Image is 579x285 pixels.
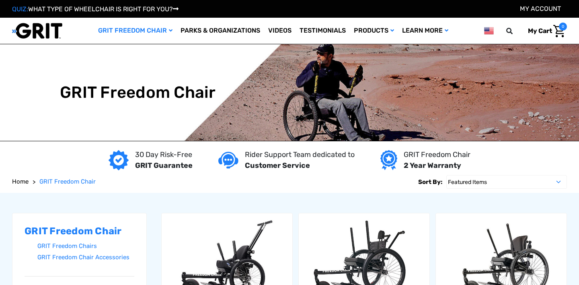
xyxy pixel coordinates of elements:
[245,161,310,170] strong: Customer Service
[522,23,567,39] a: Cart with 0 items
[37,252,134,263] a: GRIT Freedom Chair Accessories
[528,27,552,35] span: My Cart
[484,26,494,36] img: us.png
[12,5,28,13] span: QUIZ:
[404,161,461,170] strong: 2 Year Warranty
[94,18,177,44] a: GRIT Freedom Chair
[418,175,442,189] label: Sort By:
[12,177,29,186] a: Home
[60,83,216,102] h1: GRIT Freedom Chair
[25,225,134,237] h2: GRIT Freedom Chair
[218,152,238,168] img: Customer service
[245,149,355,160] p: Rider Support Team dedicated to
[12,23,62,39] img: GRIT All-Terrain Wheelchair and Mobility Equipment
[135,161,193,170] strong: GRIT Guarantee
[398,18,452,44] a: Learn More
[135,149,193,160] p: 30 Day Risk-Free
[350,18,398,44] a: Products
[177,18,264,44] a: Parks & Organizations
[296,18,350,44] a: Testimonials
[553,25,565,37] img: Cart
[12,178,29,185] span: Home
[404,149,470,160] p: GRIT Freedom Chair
[39,177,96,186] a: GRIT Freedom Chair
[109,150,129,170] img: GRIT Guarantee
[264,18,296,44] a: Videos
[520,5,561,12] a: Account
[380,150,397,170] img: Year warranty
[39,178,96,185] span: GRIT Freedom Chair
[510,23,522,39] input: Search
[37,240,134,252] a: GRIT Freedom Chairs
[559,23,567,31] span: 0
[12,5,179,13] a: QUIZ:WHAT TYPE OF WHEELCHAIR IS RIGHT FOR YOU?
